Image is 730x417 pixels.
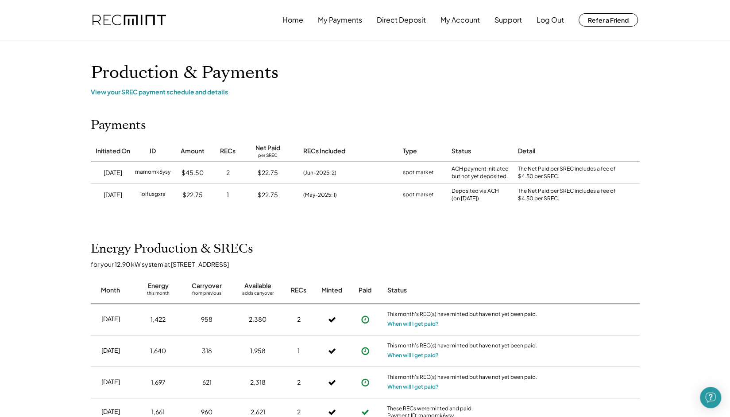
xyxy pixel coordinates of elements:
button: My Payments [318,11,362,29]
div: 1 [297,347,300,355]
div: 1,661 [151,408,165,417]
div: 2 [226,168,230,177]
div: 1 [227,191,229,199]
div: Net Paid [255,144,280,152]
div: The Net Paid per SREC includes a fee of $4.50 per SREC. [518,187,620,203]
div: 2,621 [251,408,265,417]
h2: Payments [91,118,146,133]
div: 1,640 [150,347,166,355]
div: (Jun-2025: 2) [303,169,336,177]
button: Refer a Friend [579,13,638,27]
div: This month's REC(s) have minted but have not yet been paid. [387,311,538,320]
h2: Energy Production & SRECs [91,242,253,257]
div: 1,697 [151,378,166,387]
div: Paid [359,286,371,295]
div: for your 12.90 kW system at [STREET_ADDRESS] [91,260,649,268]
div: Status [452,147,471,156]
div: [DATE] [104,168,122,177]
button: Support [494,11,522,29]
div: 2,318 [250,378,266,387]
button: When will I get paid? [387,351,439,360]
div: $22.75 [182,191,203,199]
div: 2 [297,408,301,417]
div: per SREC [258,152,278,159]
div: Month [101,286,120,295]
button: When will I get paid? [387,320,439,328]
div: Minted [321,286,342,295]
div: 958 [201,315,212,324]
button: Payment approved, but not yet initiated. [359,313,372,326]
div: ID [150,147,156,156]
div: Deposited via ACH (on [DATE]) [452,187,499,203]
div: spot market [403,168,434,177]
div: [DATE] [101,378,120,386]
div: 1,422 [151,315,166,324]
div: Initiated On [96,147,130,156]
div: RECs Included [303,147,345,156]
div: RECs [220,147,236,156]
div: Open Intercom Messenger [700,387,721,408]
div: [DATE] [101,407,120,416]
div: [DATE] [104,191,122,199]
button: Direct Deposit [377,11,426,29]
div: spot market [403,191,434,199]
div: Energy [148,281,169,290]
h1: Production & Payments [91,62,640,83]
div: mamomk6ysy [135,168,170,177]
div: (May-2025: 1) [303,191,337,199]
div: This month's REC(s) have minted but have not yet been paid. [387,374,538,382]
div: Type [403,147,417,156]
div: 318 [202,347,212,355]
div: ACH payment initiated but not yet deposited. [452,165,509,180]
div: this month [147,290,170,299]
img: recmint-logotype%403x.png [93,15,166,26]
div: [DATE] [101,315,120,323]
button: My Account [440,11,480,29]
button: Payment approved, but not yet initiated. [359,344,372,358]
div: 2 [297,315,301,324]
div: Detail [518,147,535,156]
div: The Net Paid per SREC includes a fee of $4.50 per SREC. [518,165,620,180]
button: When will I get paid? [387,382,439,391]
button: Log Out [537,11,564,29]
button: Home [282,11,303,29]
div: $22.75 [258,168,278,177]
div: 960 [201,408,212,417]
div: $45.50 [182,168,204,177]
div: This month's REC(s) have minted but have not yet been paid. [387,342,538,351]
div: Amount [181,147,205,156]
div: RECs [291,286,306,295]
div: $22.75 [258,191,278,199]
div: 621 [202,378,212,387]
div: 1,958 [250,347,266,355]
div: Carryover [192,281,222,290]
div: Available [244,281,271,290]
div: Status [387,286,538,295]
div: from previous [192,290,221,299]
div: adds carryover [242,290,274,299]
div: View your SREC payment schedule and details [91,88,640,96]
div: 2,380 [249,315,267,324]
div: 2 [297,378,301,387]
button: Payment approved, but not yet initiated. [359,376,372,389]
div: 1oifusgxra [140,191,166,199]
div: [DATE] [101,346,120,355]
